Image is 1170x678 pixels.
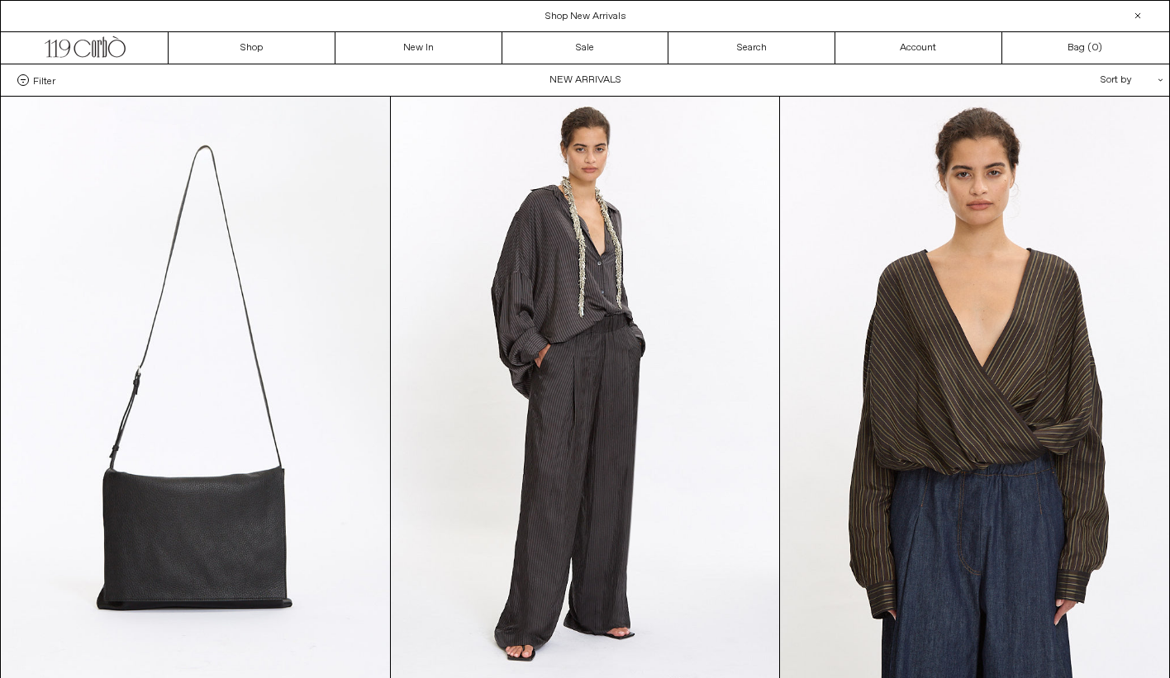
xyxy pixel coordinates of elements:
span: ) [1092,40,1102,55]
a: Sale [502,32,669,64]
a: New In [335,32,502,64]
div: Sort by [1004,64,1153,96]
a: Shop New Arrivals [545,10,626,23]
a: Search [668,32,835,64]
a: Shop [169,32,335,64]
a: Account [835,32,1002,64]
span: 0 [1092,41,1098,55]
span: Filter [33,74,55,86]
a: Bag () [1002,32,1169,64]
